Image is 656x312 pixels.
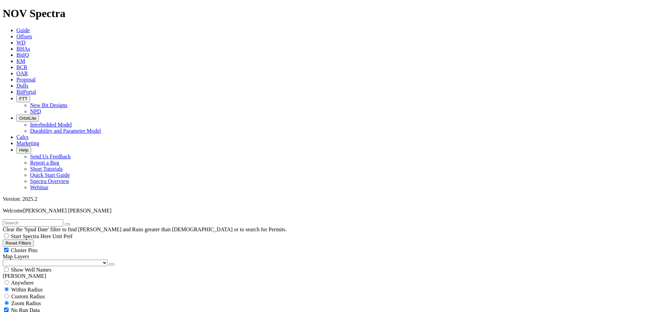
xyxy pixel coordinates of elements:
[52,233,72,239] span: Unit Pref
[19,147,28,153] span: Help
[3,196,653,202] div: Version: 2025.2
[30,102,67,108] a: New Bit Designs
[3,253,29,259] span: Map Layers
[30,166,63,172] a: Short Tutorials
[16,83,28,89] a: Dulls
[3,226,287,232] span: Clear the 'Spud Date' filter to find [PERSON_NAME] and Runs greater than [DEMOGRAPHIC_DATA] or to...
[16,40,26,45] a: WD
[4,234,9,238] input: Start Spectra Here
[11,247,38,253] span: Cluster Pins
[16,140,39,146] a: Marketing
[16,134,29,140] a: Calcs
[30,108,41,114] a: NPD
[30,160,59,166] a: Report a Bug
[23,208,111,213] span: [PERSON_NAME] [PERSON_NAME]
[3,239,34,247] button: Reset Filters
[30,178,69,184] a: Spectra Overview
[3,273,653,279] div: [PERSON_NAME]
[16,34,32,39] a: Offsets
[16,70,28,76] a: OAR
[16,64,27,70] a: BCR
[30,172,70,178] a: Quick Start Guide
[3,208,653,214] p: Welcome
[11,294,45,299] span: Custom Radius
[30,128,101,134] a: Durability and Parameter Model
[16,46,30,52] a: BHAs
[16,115,39,122] button: OrbitLite
[19,96,27,101] span: FTT
[19,116,36,121] span: OrbitLite
[11,287,43,292] span: Within Radius
[3,7,653,20] h1: NOV Spectra
[30,154,71,159] a: Send Us Feedback
[11,300,41,306] span: Zoom Radius
[11,267,51,273] span: Show Well Names
[16,146,31,154] button: Help
[30,122,72,128] a: Interbedded Model
[16,27,30,33] a: Guide
[11,233,51,239] span: Start Spectra Here
[16,52,29,58] a: BitIQ
[11,280,34,286] span: Anywhere
[3,219,63,226] input: Search
[30,184,49,190] a: Webinar
[16,58,25,64] a: KM
[16,89,36,95] a: BitPortal
[16,95,30,102] button: FTT
[16,77,36,82] a: Proposal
